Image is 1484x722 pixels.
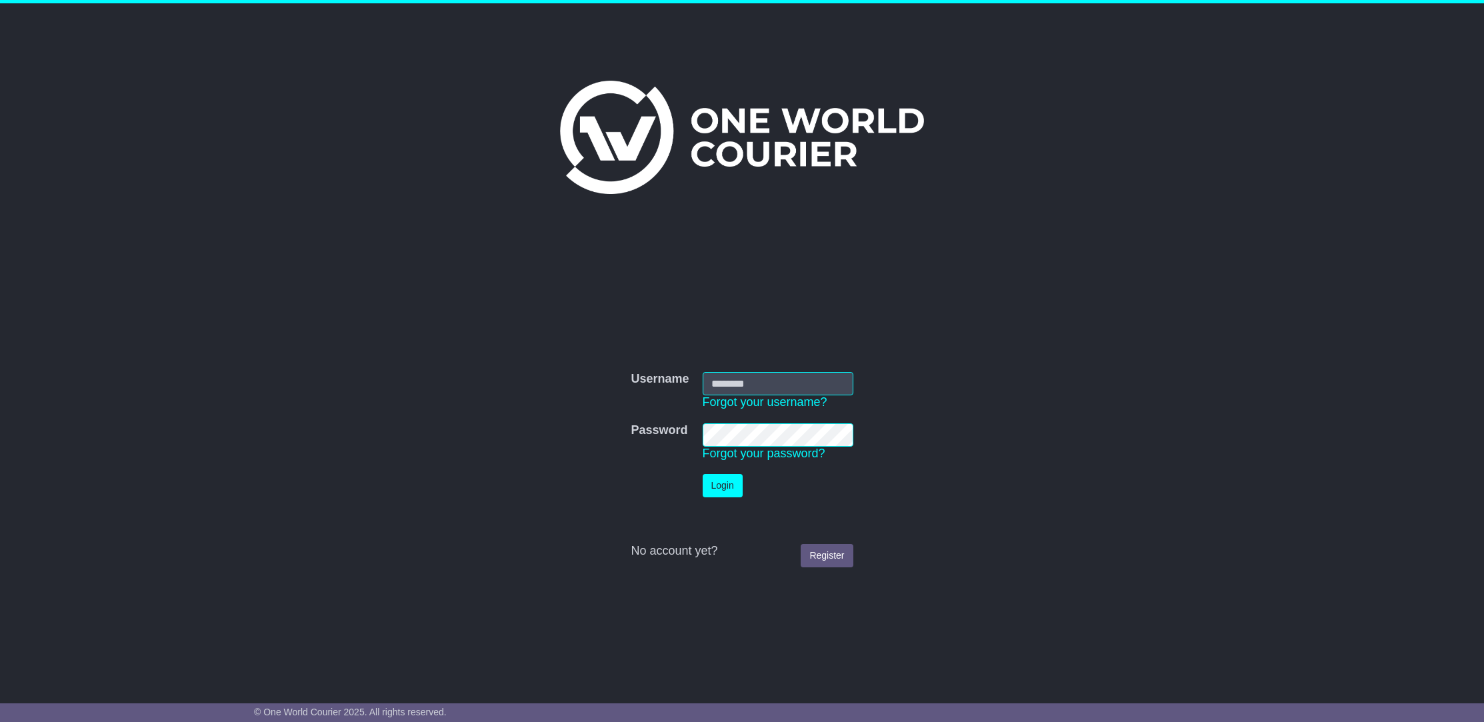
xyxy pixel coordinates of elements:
[631,544,853,559] div: No account yet?
[801,544,853,567] a: Register
[703,447,825,460] a: Forgot your password?
[703,395,827,409] a: Forgot your username?
[631,423,687,438] label: Password
[631,372,689,387] label: Username
[560,81,924,194] img: One World
[703,474,743,497] button: Login
[254,707,447,717] span: © One World Courier 2025. All rights reserved.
